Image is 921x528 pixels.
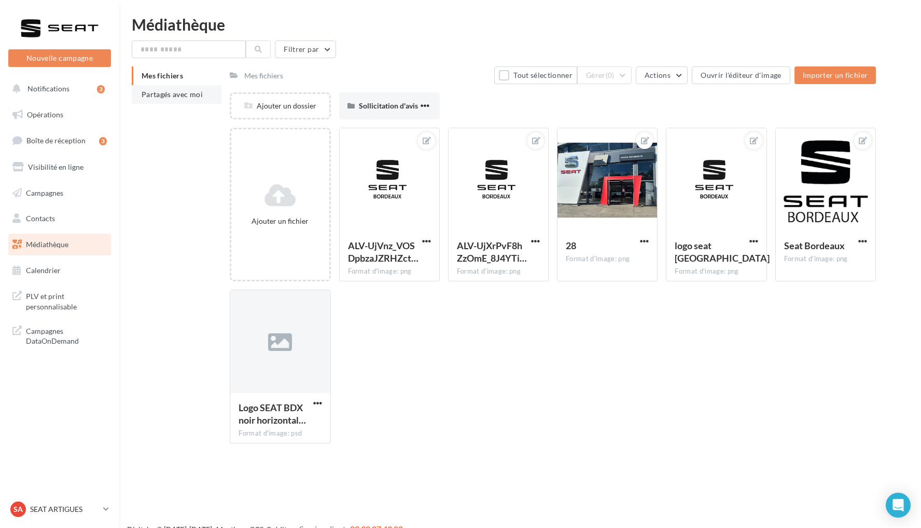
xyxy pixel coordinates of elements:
div: Format d'image: png [457,267,540,276]
span: Importer un fichier [803,71,868,79]
span: Logo SEAT BDX noir horizontal HD [239,402,306,426]
span: Campagnes DataOnDemand [26,324,107,346]
span: Calendrier [26,266,61,275]
a: Opérations [6,104,113,126]
div: Format d'image: png [348,267,431,276]
span: PLV et print personnalisable [26,289,107,312]
span: logo seat bordeaux [675,240,770,264]
span: ALV-UjVnz_VOSDpbzaJZRHZct0IpDNcCnp42-4Iqpsb-IZv7cNILqmXr [348,240,418,264]
a: Médiathèque [6,234,113,255]
div: Ajouter un fichier [235,216,325,226]
span: Mes fichiers [142,71,183,80]
div: Format d'image: png [675,267,758,276]
div: 3 [99,137,107,145]
div: Médiathèque [132,17,909,32]
button: Tout sélectionner [494,66,577,84]
a: Contacts [6,208,113,229]
div: Format d'image: psd [239,429,322,438]
span: Visibilité en ligne [28,163,83,171]
span: ALV-UjXrPvF8hZzOmE_8J4YTiNGY9pKyJz8UImCc8N71Wp7kGYpZDY2S [457,240,527,264]
div: Ajouter un dossier [231,101,329,111]
p: SEAT ARTIGUES [30,504,99,515]
span: Opérations [27,110,63,119]
a: Campagnes DataOnDemand [6,320,113,350]
button: Nouvelle campagne [8,49,111,67]
span: Actions [645,71,671,79]
button: Filtrer par [275,40,336,58]
div: Format d'image: png [784,254,867,264]
span: Sollicitation d'avis [359,101,418,110]
span: SA [13,504,23,515]
span: Partagés avec moi [142,90,203,99]
button: Importer un fichier [794,66,876,84]
div: Open Intercom Messenger [886,493,911,518]
span: Seat Bordeaux [784,240,845,251]
span: Campagnes [26,188,63,197]
span: Notifications [27,84,69,93]
div: Mes fichiers [244,71,283,81]
button: Actions [636,66,688,84]
div: 3 [97,85,105,93]
button: Gérer(0) [577,66,632,84]
span: Médiathèque [26,240,68,249]
button: Ouvrir l'éditeur d'image [692,66,790,84]
a: Boîte de réception3 [6,129,113,152]
span: Boîte de réception [26,136,86,145]
a: PLV et print personnalisable [6,285,113,316]
span: 28 [566,240,576,251]
button: Notifications 3 [6,78,109,100]
span: (0) [606,71,615,79]
a: Calendrier [6,260,113,281]
span: Contacts [26,214,55,223]
div: Format d'image: png [566,254,649,264]
a: Visibilité en ligne [6,156,113,178]
a: SA SEAT ARTIGUES [8,499,111,519]
a: Campagnes [6,182,113,204]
